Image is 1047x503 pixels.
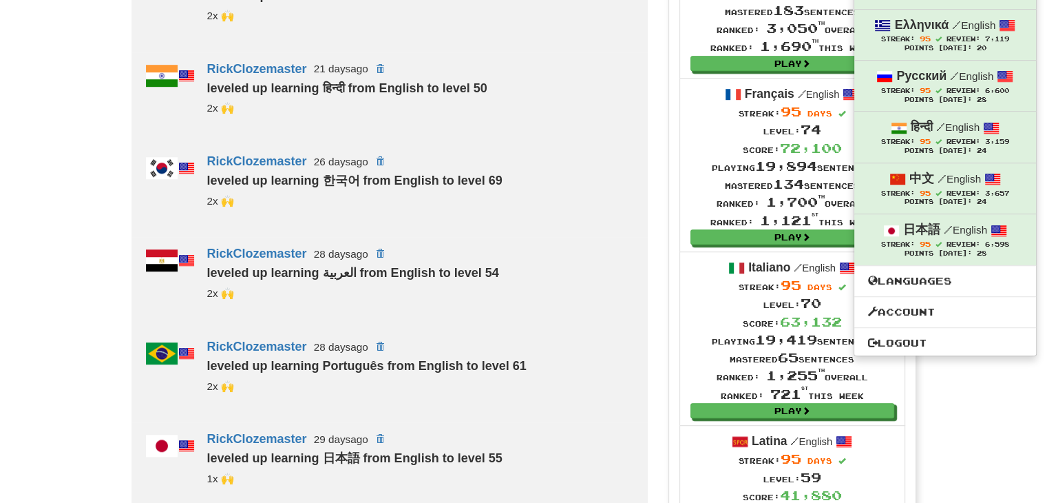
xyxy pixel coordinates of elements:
a: RickClozemaster [207,61,307,75]
span: 1,121 [760,213,818,228]
span: 95 [920,240,931,248]
small: 19cupsofcoffee<br />_cmns [207,195,234,207]
span: days [807,283,832,291]
span: 95 [920,86,931,94]
sup: st [812,212,818,217]
div: Points [DATE]: 20 [868,44,1022,53]
div: Points [DATE]: 24 [868,198,1022,207]
div: Streak: [717,450,867,468]
small: English [936,121,980,133]
div: Playing sentences [710,157,874,175]
a: Play [690,229,894,245]
div: Score: [710,139,874,157]
a: 中文 /English Streak: 95 Review: 3,657 Points [DATE]: 24 [854,163,1036,214]
span: / [952,19,961,31]
span: 95 [920,137,931,145]
span: Streak includes today. [838,284,846,291]
a: हिन्दी /English Streak: 95 Review: 3,159 Points [DATE]: 24 [854,112,1036,162]
span: / [794,261,802,274]
span: 6,600 [985,87,1009,94]
span: 95 [920,189,931,197]
div: Ranked: this week [710,37,874,55]
div: Ranked: overall [710,19,874,37]
span: Review: [946,35,980,43]
span: Streak: [881,138,915,145]
span: 63,132 [780,314,842,329]
span: 721 [770,387,808,402]
a: RickClozemaster [207,340,307,353]
div: Ranked: overall [710,193,874,211]
span: 183 [773,3,804,18]
span: 3,159 [985,138,1009,145]
a: Play [690,403,894,418]
span: 72,100 [780,141,842,156]
strong: leveled up learning 日本語 from English to level 55 [207,451,503,465]
div: Streak: [710,103,874,121]
small: _cmns<br />19cupsofcoffee [207,380,234,392]
a: 日本語 /English Streak: 95 Review: 6,598 Points [DATE]: 28 [854,214,1036,265]
div: Mastered sentences [710,175,874,193]
div: Mastered sentences [710,1,874,19]
div: Playing sentences [712,331,873,349]
strong: 中文 [909,172,934,185]
small: English [790,436,832,447]
small: 26 days ago [314,156,368,167]
a: Logout [854,334,1036,352]
span: days [807,456,832,465]
span: / [950,70,959,82]
small: 28 days ago [314,248,368,260]
span: Review: [946,138,980,145]
strong: Русский [896,69,946,83]
span: 95 [781,278,801,293]
sup: st [801,386,808,391]
span: 1,700 [766,194,825,209]
span: / [938,172,946,185]
small: English [950,70,993,82]
div: Score: [712,313,873,331]
div: Ranked: this week [712,385,873,403]
small: 28 days ago [314,341,368,353]
strong: Français [745,87,794,101]
span: Streak: [881,87,915,94]
strong: Italiano [748,260,790,274]
span: Streak includes today. [935,88,942,94]
a: Languages [854,272,1036,290]
span: 3,050 [766,21,825,36]
sup: th [812,39,818,43]
span: 65 [778,350,799,365]
small: English [798,89,840,100]
strong: Ελληνικά [895,18,949,32]
span: 19,419 [755,332,817,347]
sup: th [818,194,825,199]
div: Ranked: overall [712,367,873,384]
span: 74 [801,122,821,137]
span: Streak includes today. [935,241,942,247]
span: 1,690 [760,39,818,54]
div: Mastered sentences [712,349,873,367]
span: Streak includes today. [838,110,846,118]
span: 95 [781,451,801,466]
div: Points [DATE]: 24 [868,147,1022,156]
a: Ελληνικά /English Streak: 95 Review: 7,119 Points [DATE]: 20 [854,10,1036,60]
span: Streak: [881,189,915,197]
sup: th [818,368,825,373]
span: Streak includes today. [935,190,942,196]
span: 3,657 [985,189,1009,197]
span: Review: [946,240,980,248]
span: 6,598 [985,240,1009,248]
small: _cmns<br />19cupsofcoffee [207,102,234,114]
div: Ranked: this week [710,212,874,229]
div: Points [DATE]: 28 [868,96,1022,105]
strong: leveled up learning Português from English to level 61 [207,359,527,373]
small: 21 days ago [314,63,368,74]
span: Review: [946,189,980,197]
a: Русский /English Streak: 95 Review: 6,600 Points [DATE]: 28 [854,61,1036,111]
a: Account [854,303,1036,321]
span: Streak: [881,240,915,248]
span: 59 [801,470,821,485]
div: Points [DATE]: 28 [868,249,1022,258]
div: Level: [717,469,867,486]
small: 29 days ago [314,433,368,445]
a: Play [690,56,894,71]
small: English [952,19,995,31]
